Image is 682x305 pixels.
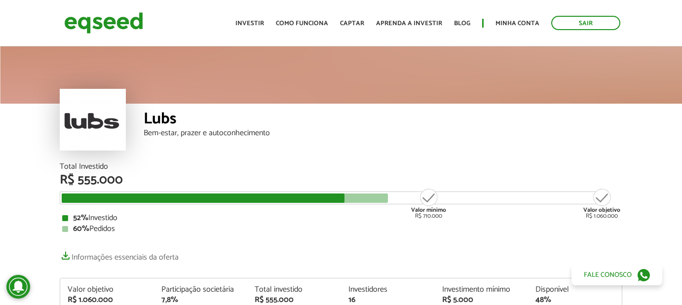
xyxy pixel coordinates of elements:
[255,286,334,294] div: Total investido
[442,286,521,294] div: Investimento mínimo
[348,286,427,294] div: Investidores
[376,20,442,27] a: Aprenda a investir
[73,211,88,225] strong: 52%
[535,296,614,304] div: 48%
[235,20,264,27] a: Investir
[571,265,662,285] a: Fale conosco
[73,222,89,235] strong: 60%
[535,286,614,294] div: Disponível
[62,214,620,222] div: Investido
[583,188,620,219] div: R$ 1.060.000
[161,296,240,304] div: 7,8%
[60,174,622,187] div: R$ 555.000
[68,296,147,304] div: R$ 1.060.000
[255,296,334,304] div: R$ 555.000
[62,225,620,233] div: Pedidos
[144,129,622,137] div: Bem-estar, prazer e autoconhecimento
[161,286,240,294] div: Participação societária
[583,205,620,215] strong: Valor objetivo
[60,248,179,262] a: Informações essenciais da oferta
[495,20,539,27] a: Minha conta
[60,163,622,171] div: Total Investido
[64,10,143,36] img: EqSeed
[454,20,470,27] a: Blog
[68,286,147,294] div: Valor objetivo
[340,20,364,27] a: Captar
[348,296,427,304] div: 16
[442,296,521,304] div: R$ 5.000
[276,20,328,27] a: Como funciona
[144,111,622,129] div: Lubs
[411,205,446,215] strong: Valor mínimo
[551,16,620,30] a: Sair
[410,188,447,219] div: R$ 710.000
